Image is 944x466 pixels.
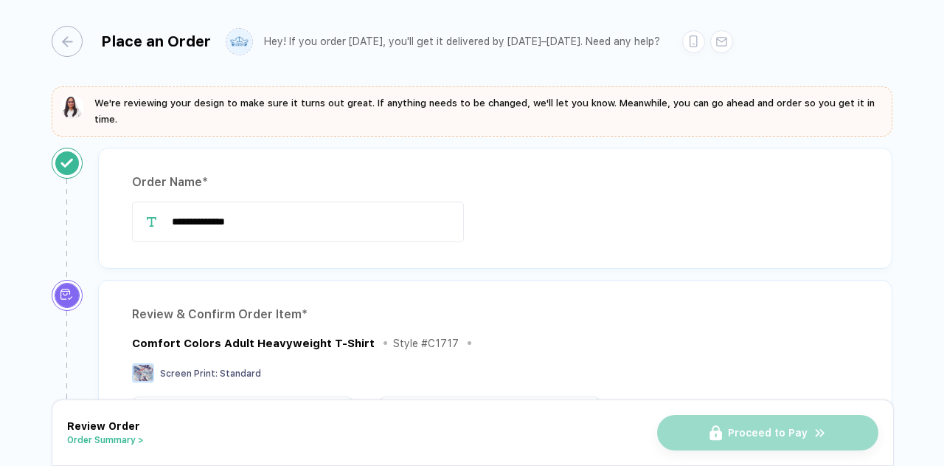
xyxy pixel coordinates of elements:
div: Place an Order [101,32,211,50]
img: user profile [226,29,252,55]
button: We're reviewing your design to make sure it turns out great. If anything needs to be changed, we'... [60,95,884,128]
div: Review & Confirm Order Item [132,303,858,326]
div: Style # C1717 [393,337,459,349]
button: Order Summary > [67,435,144,445]
span: We're reviewing your design to make sure it turns out great. If anything needs to be changed, we'... [94,97,875,125]
div: Hey! If you order [DATE], you'll get it delivered by [DATE]–[DATE]. Need any help? [264,35,660,48]
span: Screen Print : [160,369,218,379]
span: Review Order [67,420,140,432]
div: Order Name [132,171,858,194]
img: Screen Print [132,363,154,383]
img: sophie [60,95,84,119]
span: Standard [220,369,261,379]
div: Comfort Colors Adult Heavyweight T-Shirt [132,337,375,350]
